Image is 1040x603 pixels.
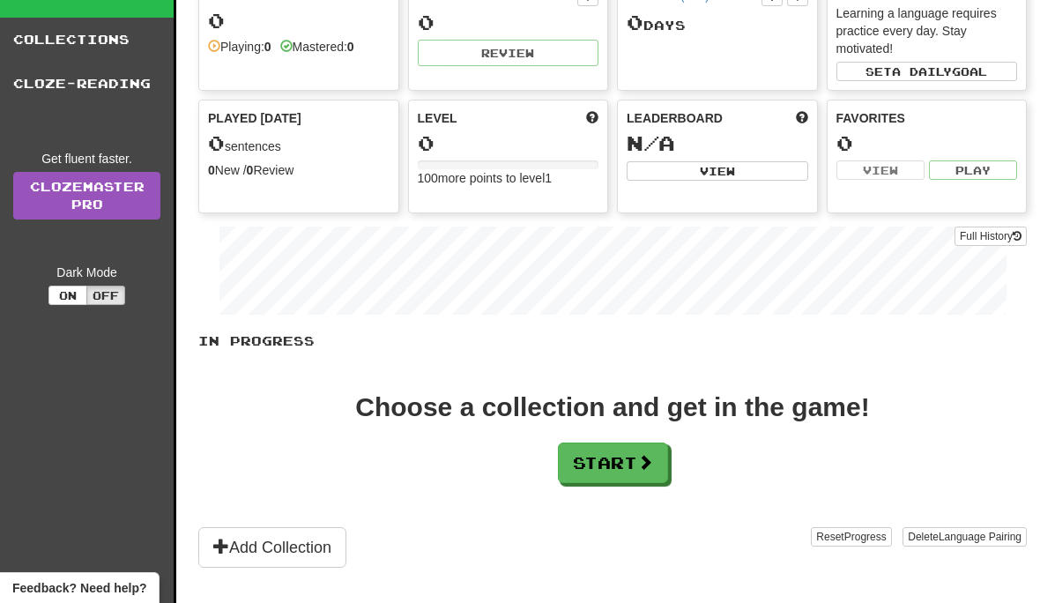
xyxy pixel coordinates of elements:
[418,169,599,187] div: 100 more points to level 1
[627,11,808,34] div: Day s
[929,160,1017,180] button: Play
[627,109,723,127] span: Leaderboard
[264,40,271,54] strong: 0
[586,109,598,127] span: Score more points to level up
[208,38,271,56] div: Playing:
[13,264,160,281] div: Dark Mode
[418,109,457,127] span: Level
[836,160,925,180] button: View
[836,62,1018,81] button: Seta dailygoal
[627,161,808,181] button: View
[208,161,390,179] div: New / Review
[86,286,125,305] button: Off
[208,132,390,155] div: sentences
[418,40,599,66] button: Review
[208,163,215,177] strong: 0
[198,527,346,568] button: Add Collection
[955,227,1027,246] button: Full History
[844,531,887,543] span: Progress
[418,132,599,154] div: 0
[208,10,390,32] div: 0
[13,150,160,167] div: Get fluent faster.
[48,286,87,305] button: On
[208,109,301,127] span: Played [DATE]
[903,527,1027,547] button: DeleteLanguage Pairing
[247,163,254,177] strong: 0
[836,4,1018,57] div: Learning a language requires practice every day. Stay motivated!
[627,130,675,155] span: N/A
[355,394,869,421] div: Choose a collection and get in the game!
[198,332,1027,350] p: In Progress
[558,443,668,483] button: Start
[13,172,160,220] a: ClozemasterPro
[347,40,354,54] strong: 0
[836,132,1018,154] div: 0
[208,130,225,155] span: 0
[627,10,643,34] span: 0
[12,579,146,597] span: Open feedback widget
[892,65,952,78] span: a daily
[836,109,1018,127] div: Favorites
[939,531,1021,543] span: Language Pairing
[796,109,808,127] span: This week in points, UTC
[811,527,891,547] button: ResetProgress
[280,38,354,56] div: Mastered:
[418,11,599,33] div: 0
